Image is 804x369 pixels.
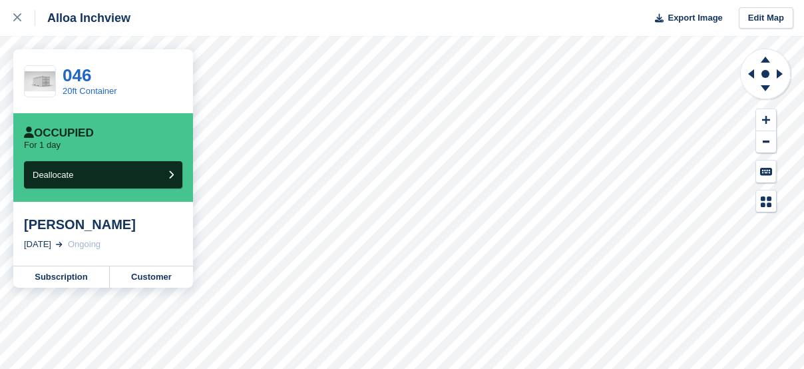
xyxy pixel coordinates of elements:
div: Occupied [24,127,94,140]
div: Alloa Inchview [35,10,130,26]
button: Keyboard Shortcuts [756,161,776,183]
button: Zoom In [756,109,776,131]
button: Zoom Out [756,131,776,153]
a: Subscription [13,266,110,288]
div: Ongoing [68,238,100,251]
a: 20ft Container [63,86,117,96]
img: arrow-right-light-icn-cde0832a797a2874e46488d9cf13f60e5c3a73dbe684e267c42b8395dfbc2abf.svg [56,242,63,247]
span: Deallocate [33,170,73,180]
button: Map Legend [756,190,776,212]
a: Customer [110,266,193,288]
span: Export Image [668,11,722,25]
div: [PERSON_NAME] [24,216,182,232]
a: Edit Map [739,7,793,29]
div: [DATE] [24,238,51,251]
button: Deallocate [24,161,182,188]
img: White%20Left%20.jpg [25,71,55,92]
a: 046 [63,65,91,85]
button: Export Image [647,7,723,29]
p: For 1 day [24,140,61,151]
